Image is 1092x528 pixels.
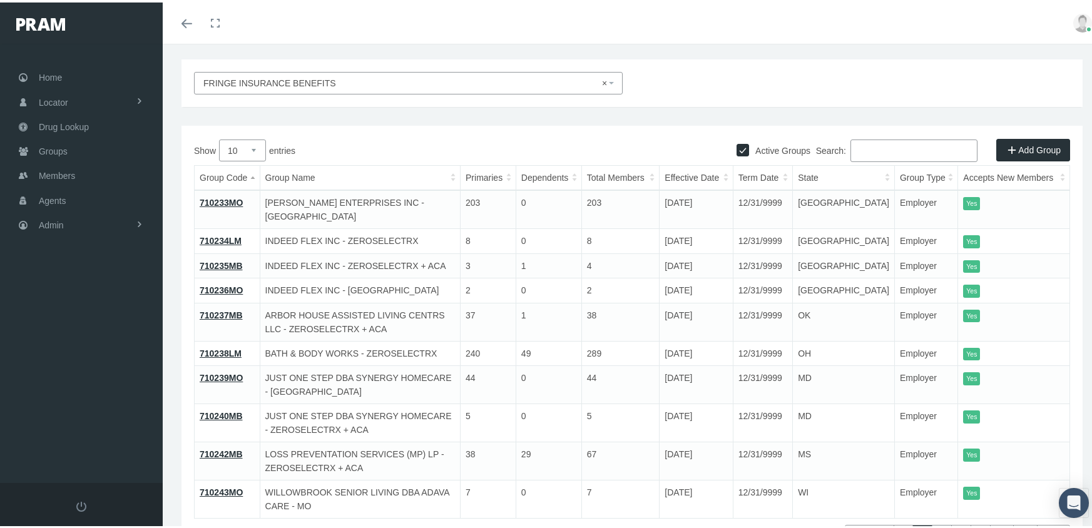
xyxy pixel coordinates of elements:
td: [DATE] [660,226,733,251]
td: 0 [516,402,581,440]
td: Employer [894,300,957,338]
td: LOSS PREVENTATION SERVICES (MP) LP - ZEROSELECTRX + ACA [260,440,461,478]
td: WI [793,478,895,516]
td: 12/31/9999 [733,300,792,338]
label: Show entries [194,137,632,159]
td: 2 [581,276,660,301]
th: Term Date: activate to sort column ascending [733,163,792,188]
td: INDEED FLEX INC - ZEROSELECTRX [260,226,461,251]
td: 37 [461,300,516,338]
itemstyle: Yes [963,195,980,208]
td: Employer [894,188,957,226]
th: Primaries: activate to sort column ascending [461,163,516,188]
td: [DATE] [660,363,733,402]
a: 710242MB [200,447,243,457]
span: Agents [39,186,66,210]
td: 49 [516,338,581,363]
td: [DATE] [660,440,733,478]
td: 2 [461,276,516,301]
td: BATH & BODY WORKS - ZEROSELECTRX [260,338,461,363]
span: FRINGE INSURANCE BENEFITS [203,74,606,88]
th: Group Name: activate to sort column ascending [260,163,461,188]
th: Dependents: activate to sort column ascending [516,163,581,188]
td: 1 [516,300,581,338]
th: Total Members: activate to sort column ascending [581,163,660,188]
a: 710240MB [200,409,243,419]
div: Open Intercom Messenger [1059,485,1089,515]
td: MS [793,440,895,478]
td: 44 [581,363,660,402]
a: 710238LM [200,346,242,356]
td: Employer [894,276,957,301]
itemstyle: Yes [963,307,980,320]
td: 67 [581,440,660,478]
td: 12/31/9999 [733,402,792,440]
td: 12/31/9999 [733,251,792,276]
itemstyle: Yes [963,370,980,383]
td: 12/31/9999 [733,226,792,251]
td: [DATE] [660,188,733,226]
itemstyle: Yes [963,282,980,295]
span: Members [39,161,75,185]
td: 1 [516,251,581,276]
span: Admin [39,211,64,235]
td: 7 [461,478,516,516]
label: Active Groups [749,141,810,155]
td: 203 [581,188,660,226]
td: INDEED FLEX INC - [GEOGRAPHIC_DATA] [260,276,461,301]
td: [DATE] [660,338,733,363]
td: 38 [461,440,516,478]
td: [DATE] [660,251,733,276]
td: [GEOGRAPHIC_DATA] [793,226,895,251]
td: [PERSON_NAME] ENTERPRISES INC - [GEOGRAPHIC_DATA] [260,188,461,226]
td: 240 [461,338,516,363]
input: Search: [850,137,977,160]
itemstyle: Yes [963,345,980,358]
td: JUST ONE STEP DBA SYNERGY HOMECARE - [GEOGRAPHIC_DATA] [260,363,461,402]
td: 289 [581,338,660,363]
img: PRAM_20_x_78.png [16,16,65,28]
td: [GEOGRAPHIC_DATA] [793,251,895,276]
td: JUST ONE STEP DBA SYNERGY HOMECARE - ZEROSELECTRX + ACA [260,402,461,440]
td: 5 [461,402,516,440]
span: Drug Lookup [39,113,89,136]
td: 0 [516,478,581,516]
a: 710239MO [200,370,243,380]
a: 710235MB [200,258,243,268]
td: 12/31/9999 [733,338,792,363]
td: 12/31/9999 [733,440,792,478]
span: Home [39,63,62,87]
td: Employer [894,338,957,363]
td: Employer [894,440,957,478]
td: [DATE] [660,402,733,440]
select: Showentries [219,137,266,159]
th: State: activate to sort column ascending [793,163,895,188]
td: 0 [516,188,581,226]
itemstyle: Yes [963,258,980,271]
td: 8 [461,226,516,251]
td: 12/31/9999 [733,478,792,516]
td: OH [793,338,895,363]
td: 0 [516,226,581,251]
td: MD [793,402,895,440]
img: user-placeholder.jpg [1073,11,1092,30]
td: 5 [581,402,660,440]
th: Effective Date: activate to sort column ascending [660,163,733,188]
td: Employer [894,478,957,516]
td: 12/31/9999 [733,276,792,301]
itemstyle: Yes [963,446,980,459]
td: INDEED FLEX INC - ZEROSELECTRX + ACA [260,251,461,276]
span: × [602,74,611,88]
td: 44 [461,363,516,402]
td: 203 [461,188,516,226]
td: Employer [894,363,957,402]
td: [GEOGRAPHIC_DATA] [793,276,895,301]
a: 710237MB [200,308,243,318]
th: Accepts New Members: activate to sort column ascending [958,163,1070,188]
a: 710234LM [200,233,242,243]
td: [GEOGRAPHIC_DATA] [793,188,895,226]
a: 710236MO [200,283,243,293]
itemstyle: Yes [963,408,980,421]
th: Group Type: activate to sort column ascending [894,163,957,188]
a: 710233MO [200,195,243,205]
